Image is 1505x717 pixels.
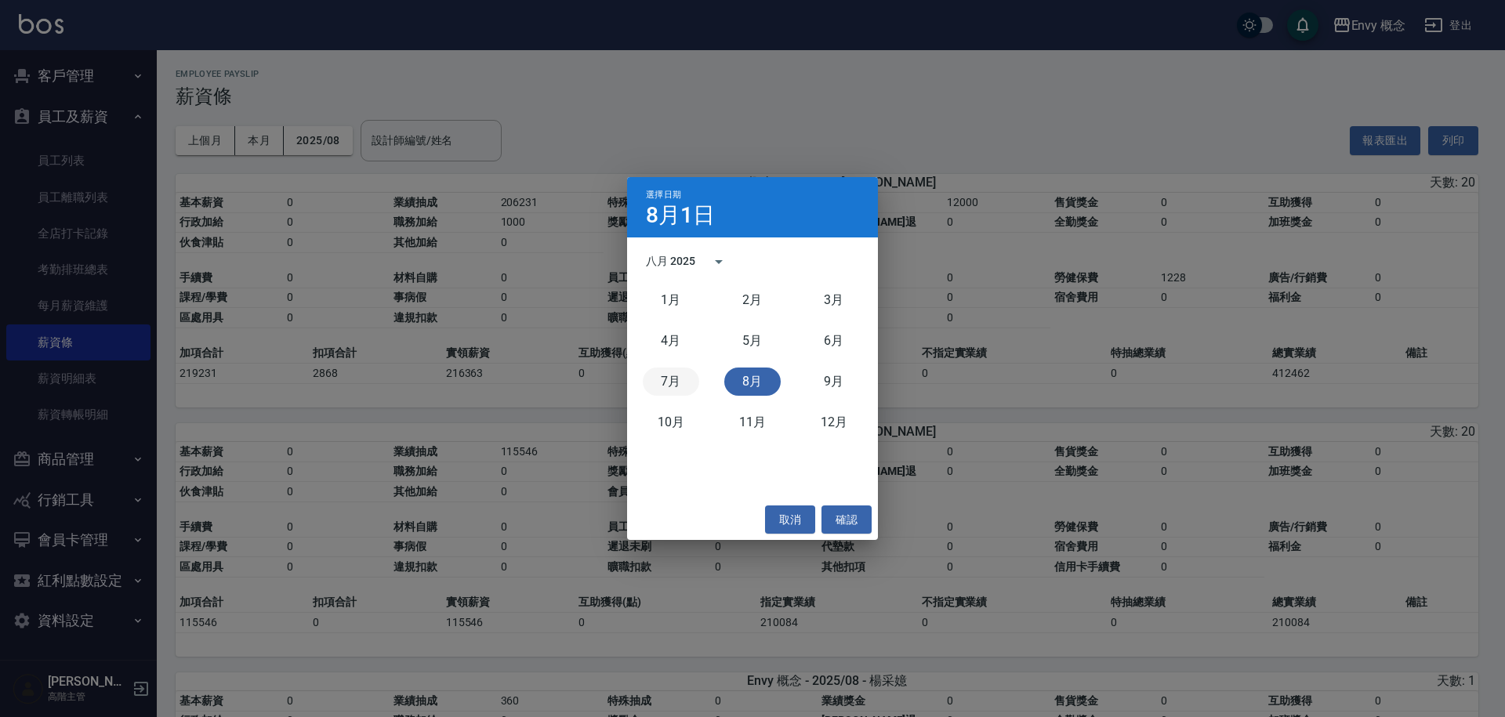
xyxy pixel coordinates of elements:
div: 八月 2025 [646,253,695,270]
button: 一月 [643,286,699,314]
button: 九月 [806,368,862,396]
button: 十月 [643,408,699,436]
button: 六月 [806,327,862,355]
button: calendar view is open, switch to year view [700,243,738,281]
button: 四月 [643,327,699,355]
button: 二月 [724,286,781,314]
h4: 8月1日 [646,206,715,225]
button: 十二月 [806,408,862,436]
button: 三月 [806,286,862,314]
button: 確認 [821,505,872,534]
button: 十一月 [724,408,781,436]
button: 八月 [724,368,781,396]
span: 選擇日期 [646,190,681,200]
button: 取消 [765,505,815,534]
button: 七月 [643,368,699,396]
button: 五月 [724,327,781,355]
